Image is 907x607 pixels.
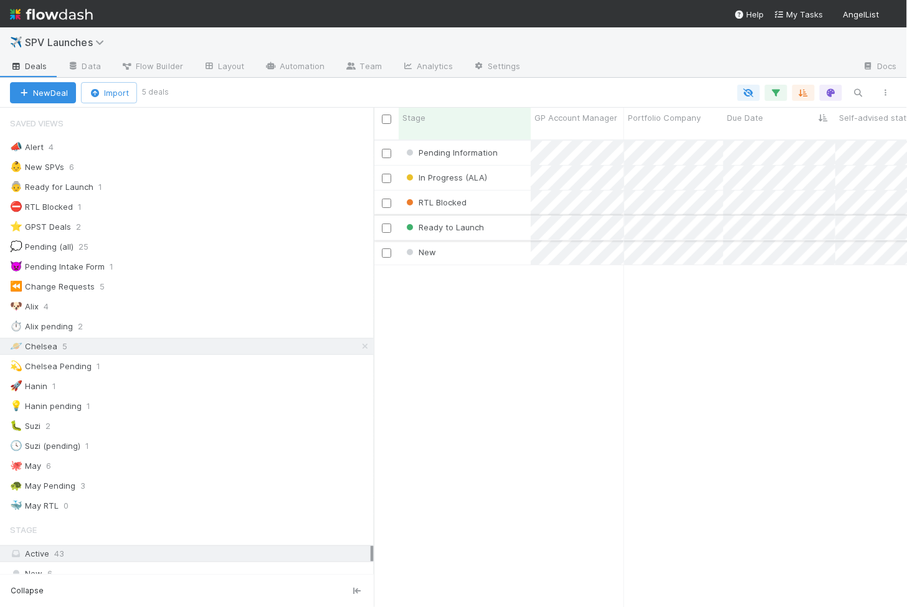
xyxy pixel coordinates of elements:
div: Chelsea [10,339,57,354]
div: Change Requests [10,279,95,294]
span: 2 [78,319,95,334]
span: 🐛 [10,420,22,431]
div: RTL Blocked [404,196,467,209]
span: 👿 [10,261,22,271]
button: Import [81,82,137,103]
span: Saved Views [10,111,64,136]
span: Deals [10,60,47,72]
span: Collapse [11,585,44,596]
div: Pending Information [404,146,498,159]
span: 5 [100,279,117,294]
div: Hanin pending [10,398,82,414]
span: 1 [85,438,102,454]
div: New SPVs [10,159,64,175]
div: Ready for Launch [10,179,93,195]
input: Toggle Row Selected [382,224,391,233]
input: Toggle All Rows Selected [382,115,391,124]
div: In Progress (ALA) [404,171,487,184]
span: 1 [87,398,103,414]
span: My Tasks [774,9,824,19]
span: 1 [97,359,113,374]
span: Portfolio Company [628,111,701,124]
input: Toggle Row Selected [382,248,391,258]
span: ✈️ [10,37,22,47]
div: Pending (all) [10,239,74,255]
a: Settings [463,57,531,77]
span: Ready to Launch [404,222,484,232]
div: Alix [10,299,39,314]
div: Help [734,8,764,21]
div: Pending Intake Form [10,259,105,275]
input: Toggle Row Selected [382,174,391,183]
span: 📣 [10,141,22,152]
span: 🪐 [10,341,22,351]
span: 2 [45,418,63,434]
span: 3 [80,478,98,494]
img: avatar_aa70801e-8de5-4477-ab9d-eb7c67de69c1.png [885,9,897,21]
div: May [10,458,41,474]
span: 💫 [10,360,22,371]
a: My Tasks [774,8,824,21]
span: SPV Launches [25,36,110,49]
input: Toggle Row Selected [382,149,391,158]
span: 4 [49,139,66,155]
span: Pending Information [404,148,498,158]
span: GP Account Manager [534,111,617,124]
span: 1 [52,379,69,394]
span: ⛔ [10,201,22,212]
div: May Pending [10,478,75,494]
span: Stage [10,517,37,542]
span: Stage [402,111,425,124]
img: logo-inverted-e16ddd16eac7371096b0.svg [10,4,93,25]
span: 👶 [10,161,22,172]
span: 6 [69,159,87,175]
span: 💭 [10,241,22,252]
span: New [404,247,436,257]
span: In Progress (ALA) [404,172,487,182]
span: New [10,566,42,581]
span: 0 [64,498,81,514]
a: Layout [193,57,255,77]
a: Analytics [392,57,463,77]
a: Automation [255,57,335,77]
span: ⏪ [10,281,22,291]
div: RTL Blocked [10,199,73,215]
div: Alix pending [10,319,73,334]
span: RTL Blocked [404,197,467,207]
span: Flow Builder [121,60,183,72]
span: 🐳 [10,500,22,511]
div: May RTL [10,498,59,514]
a: Flow Builder [111,57,193,77]
span: 43 [54,548,64,558]
span: 💡 [10,400,22,411]
span: ⭐ [10,221,22,232]
span: 5 [62,339,80,354]
div: Alert [10,139,44,155]
span: 6 [47,566,52,581]
span: ⏱️ [10,321,22,331]
input: Toggle Row Selected [382,199,391,208]
a: Team [335,57,392,77]
span: 🚀 [10,380,22,391]
div: Ready to Launch [404,221,484,233]
a: Data [57,57,111,77]
span: 25 [78,239,101,255]
span: 🕓 [10,440,22,451]
span: 🐙 [10,460,22,471]
span: 1 [98,179,115,195]
span: 1 [110,259,126,275]
span: 🐢 [10,480,22,491]
span: AngelList [843,9,880,19]
small: 5 deals [142,87,169,98]
div: GPST Deals [10,219,71,235]
span: Due Date [727,111,763,124]
div: Active [10,546,371,562]
span: 🐶 [10,301,22,311]
a: Docs [853,57,907,77]
span: 6 [46,458,64,474]
div: Suzi [10,418,40,434]
span: 2 [76,219,93,235]
span: 1 [78,199,94,215]
div: Hanin [10,379,47,394]
div: New [404,246,436,258]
